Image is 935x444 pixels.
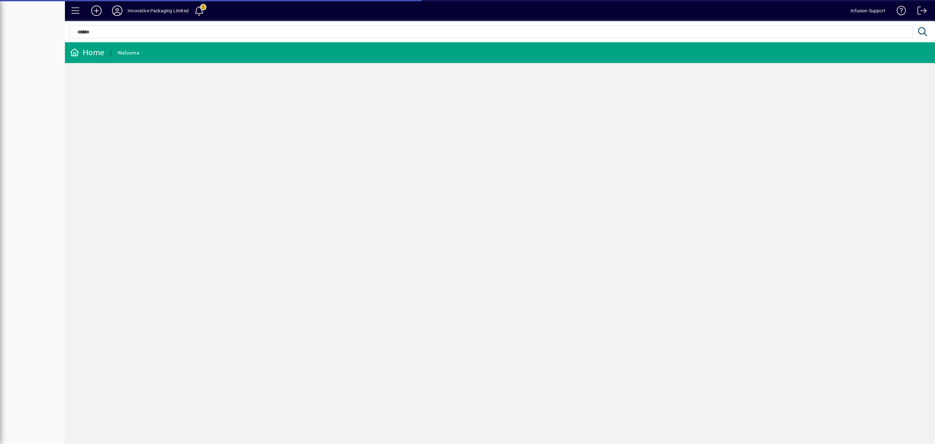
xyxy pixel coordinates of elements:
button: Add [86,5,107,17]
div: Infusion Support [851,6,885,16]
a: Logout [913,1,927,22]
a: Knowledge Base [892,1,906,22]
div: Innovative Packaging Limited [128,6,189,16]
button: Profile [107,5,128,17]
div: Welcome [118,48,139,58]
div: Home [70,47,104,58]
